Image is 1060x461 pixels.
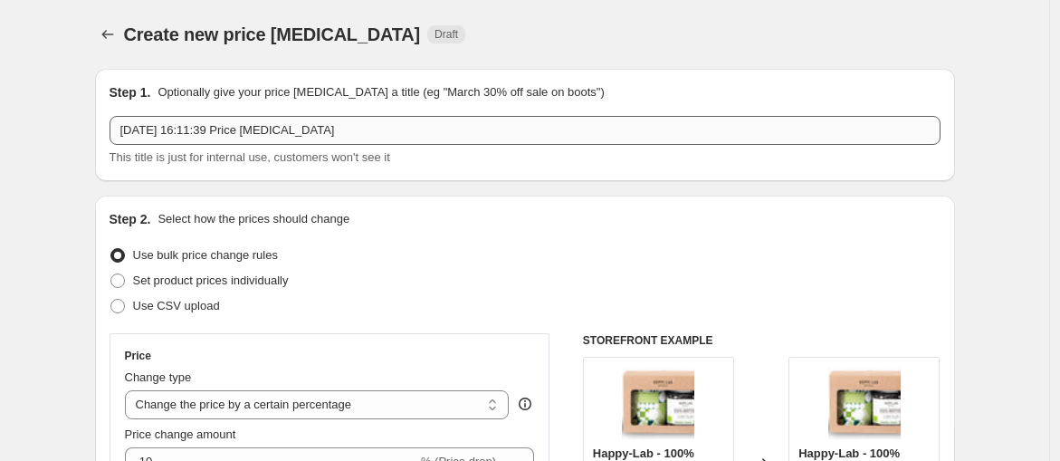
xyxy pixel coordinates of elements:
input: 30% off holiday sale [110,116,941,145]
div: help [516,395,534,413]
p: Optionally give your price [MEDICAL_DATA] a title (eg "March 30% off sale on boots") [158,83,604,101]
img: pack-kraft-bote-bio-100-british-taza-1634135716_80x.jpg [622,367,694,439]
span: Create new price [MEDICAL_DATA] [124,24,421,44]
h2: Step 2. [110,210,151,228]
span: Change type [125,370,192,384]
h6: STOREFRONT EXAMPLE [583,333,941,348]
span: Price change amount [125,427,236,441]
button: Price change jobs [95,22,120,47]
span: Use CSV upload [133,299,220,312]
img: pack-kraft-bote-bio-100-british-taza-1634135716_80x.jpg [828,367,901,439]
h3: Price [125,349,151,363]
span: Use bulk price change rules [133,248,278,262]
span: Draft [435,27,458,42]
span: Set product prices individually [133,274,289,287]
span: This title is just for internal use, customers won't see it [110,150,390,164]
p: Select how the prices should change [158,210,349,228]
h2: Step 1. [110,83,151,101]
